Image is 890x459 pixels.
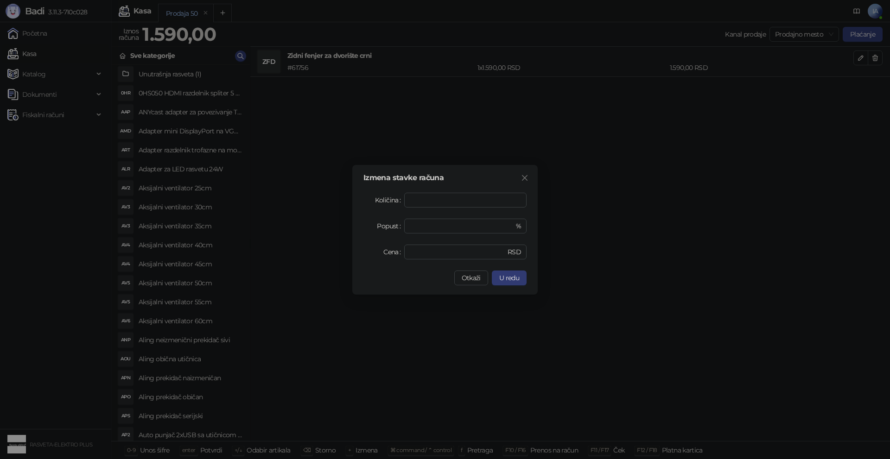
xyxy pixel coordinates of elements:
span: U redu [499,274,519,282]
input: Količina [405,193,526,207]
button: U redu [492,270,527,285]
div: Izmena stavke računa [363,174,527,182]
label: Količina [375,193,404,207]
button: Close [517,170,532,185]
button: Otkaži [454,270,488,285]
span: Otkaži [462,274,481,282]
label: Cena [383,245,404,259]
span: close [521,174,528,182]
label: Popust [377,219,404,233]
input: Popust [410,219,514,233]
span: Zatvori [517,174,532,182]
input: Cena [410,245,506,259]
